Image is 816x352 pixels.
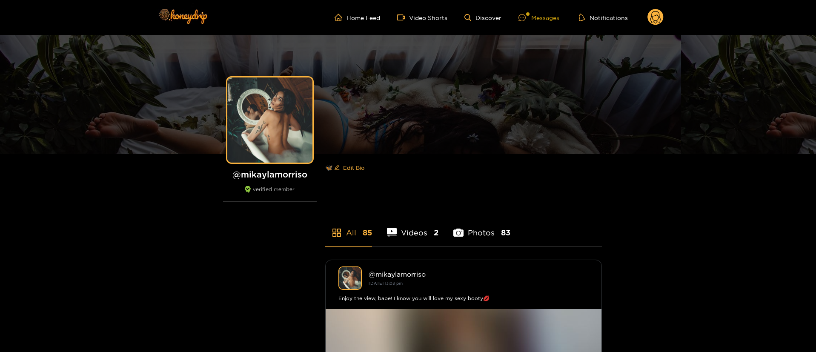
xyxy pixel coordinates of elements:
small: [DATE] 13:03 pm [369,281,403,286]
span: Edit Bio [343,163,364,172]
button: editEdit Bio [332,161,366,175]
li: All [325,208,372,246]
div: Enjoy the view, babe! I know you will love my sexy booty💋 [338,294,589,303]
li: Photos [453,208,510,246]
button: Notifications [576,13,630,22]
h1: @ mikaylamorriso [223,169,317,180]
span: 85 [363,227,372,238]
span: home [335,14,346,21]
li: Videos [387,208,439,246]
div: Messages [518,13,559,23]
div: @ mikaylamorriso [369,270,589,278]
span: 2 [434,227,438,238]
span: appstore [332,228,342,238]
a: Video Shorts [397,14,447,21]
img: mikaylamorriso [338,266,362,290]
div: verified member [223,186,317,202]
span: edit [334,165,340,171]
div: 🦋 [325,154,602,181]
span: video-camera [397,14,409,21]
a: Discover [464,14,501,21]
span: 83 [501,227,510,238]
a: Home Feed [335,14,380,21]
